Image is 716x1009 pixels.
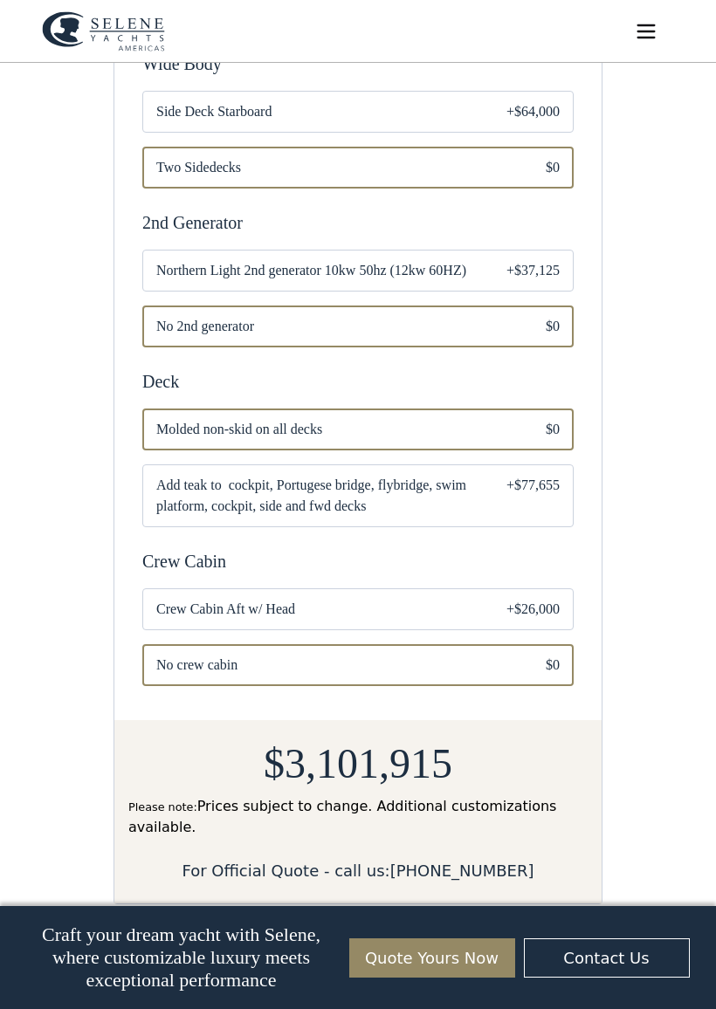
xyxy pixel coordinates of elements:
[156,157,518,178] span: Two Sidedecks
[506,260,560,281] div: +$37,125
[506,599,560,620] div: +$26,000
[156,419,518,440] span: Molded non-skid on all decks
[42,11,165,51] a: home
[390,861,534,880] a: [PHONE_NUMBER]
[27,923,336,992] p: Craft your dream yacht with Selene, where customizable luxury meets exceptional performance
[156,475,478,517] span: Add teak to cockpit, Portugese bridge, flybridge, swim platform, cockpit, side and fwd decks
[128,800,197,813] span: Please note:
[156,101,478,122] span: Side Deck Starboard
[128,859,588,882] div: For Official Quote - call us:
[506,101,560,122] div: +$64,000
[142,368,574,395] div: Deck
[618,3,674,59] div: menu
[524,938,690,978] a: Contact Us
[156,599,478,620] span: Crew Cabin Aft w/ Head
[142,51,574,77] div: Wide Body
[142,548,574,574] div: Crew Cabin
[264,741,452,787] h2: $3,101,915
[506,475,560,517] div: +$77,655
[546,157,560,178] div: $0
[142,209,574,236] div: 2nd Generator
[546,419,560,440] div: $0
[156,316,518,337] span: No 2nd generator
[156,655,518,676] span: No crew cabin
[546,316,560,337] div: $0
[349,938,515,978] a: Quote Yours Now
[546,655,560,676] div: $0
[42,11,165,51] img: logo
[156,260,478,281] span: Northern Light 2nd generator 10kw 50hz (12kw 60HZ)
[128,796,588,838] div: Prices subject to change. Additional customizations available.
